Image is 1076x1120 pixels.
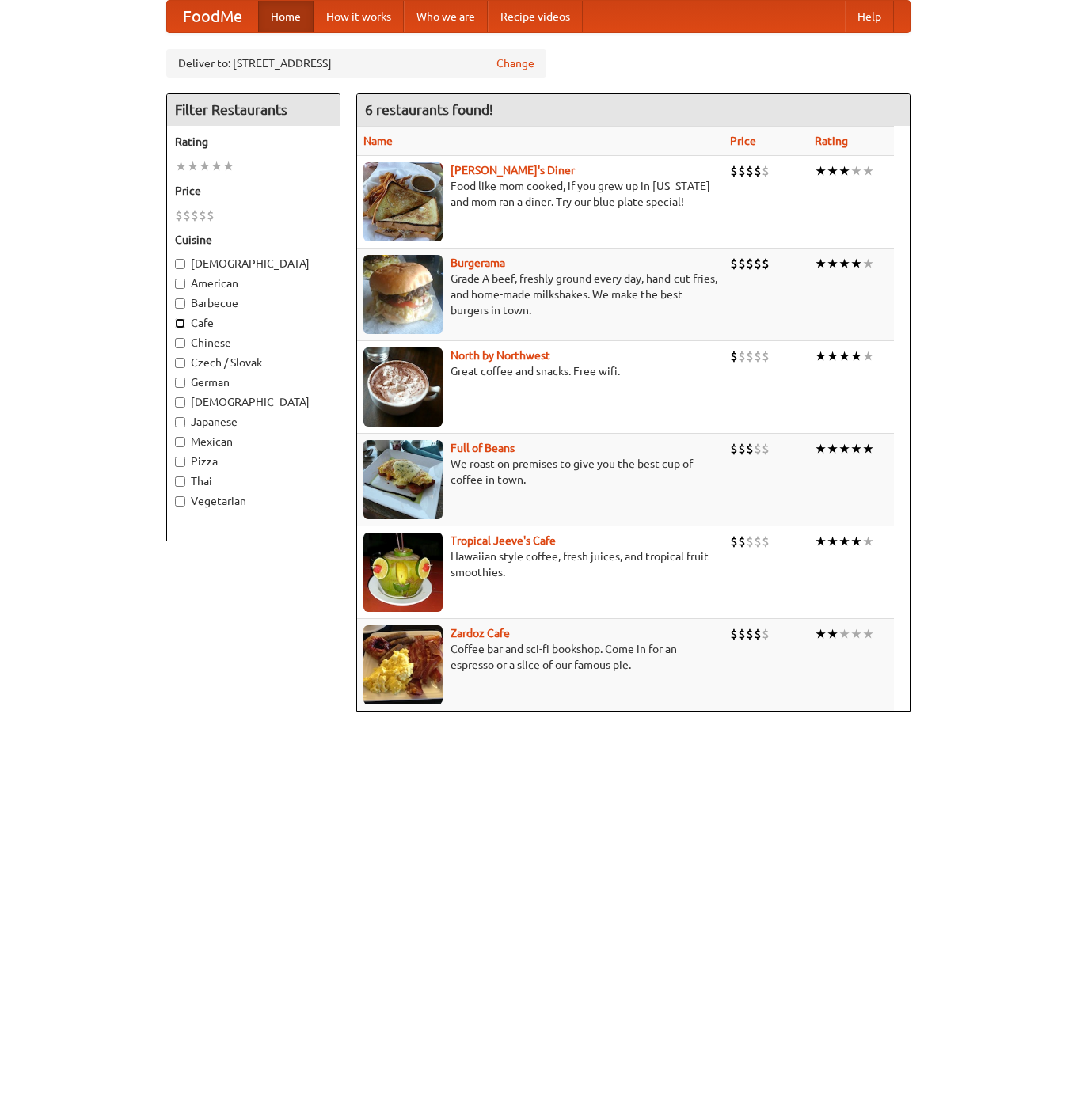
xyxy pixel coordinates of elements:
[850,162,862,180] li: ★
[496,55,534,71] a: Change
[762,625,770,643] li: $
[175,207,183,224] li: $
[730,440,738,457] li: $
[211,158,222,175] li: ★
[175,134,332,150] h5: Rating
[451,442,515,454] a: Full of Beans
[175,454,332,469] label: Pizza
[175,256,332,271] label: [DEMOGRAPHIC_DATA]
[175,338,185,348] input: Chinese
[850,440,862,457] li: ★
[175,259,185,269] input: [DEMOGRAPHIC_DATA]
[730,347,738,365] li: $
[815,440,827,457] li: ★
[827,625,838,643] li: ★
[175,476,185,487] input: Thai
[730,162,738,180] li: $
[850,347,862,365] li: ★
[175,279,185,289] input: American
[754,625,762,643] li: $
[258,1,314,32] a: Home
[738,440,746,457] li: $
[175,437,185,447] input: Mexican
[746,625,754,643] li: $
[838,440,850,457] li: ★
[175,298,185,309] input: Barbecue
[827,440,838,457] li: ★
[175,378,185,388] input: German
[175,158,187,175] li: ★
[762,347,770,365] li: $
[175,397,185,408] input: [DEMOGRAPHIC_DATA]
[815,625,827,643] li: ★
[827,162,838,180] li: ★
[222,158,234,175] li: ★
[363,625,443,704] img: zardoz.jpg
[738,625,746,643] li: $
[166,49,546,78] div: Deliver to: [STREET_ADDRESS]
[363,178,717,210] p: Food like mom cooked, if you grew up in [US_STATE] and mom ran a diner. Try our blue plate special!
[845,1,894,32] a: Help
[762,440,770,457] li: $
[314,1,404,32] a: How it works
[175,315,332,331] label: Cafe
[762,255,770,272] li: $
[183,207,191,224] li: $
[762,162,770,180] li: $
[862,255,874,272] li: ★
[363,549,717,580] p: Hawaiian style coffee, fresh juices, and tropical fruit smoothies.
[754,533,762,550] li: $
[363,271,717,318] p: Grade A beef, freshly ground every day, hand-cut fries, and home-made milkshakes. We make the bes...
[815,162,827,180] li: ★
[827,533,838,550] li: ★
[199,207,207,224] li: $
[838,625,850,643] li: ★
[451,164,575,177] a: [PERSON_NAME]'s Diner
[754,440,762,457] li: $
[488,1,583,32] a: Recipe videos
[167,94,340,126] h4: Filter Restaurants
[175,434,332,450] label: Mexican
[838,162,850,180] li: ★
[191,207,199,224] li: $
[175,355,332,370] label: Czech / Slovak
[815,135,848,147] a: Rating
[746,255,754,272] li: $
[862,533,874,550] li: ★
[730,135,756,147] a: Price
[365,102,493,117] ng-pluralize: 6 restaurants found!
[850,533,862,550] li: ★
[175,493,332,509] label: Vegetarian
[363,641,717,673] p: Coffee bar and sci-fi bookshop. Come in for an espresso or a slice of our famous pie.
[838,255,850,272] li: ★
[838,347,850,365] li: ★
[746,347,754,365] li: $
[175,417,185,427] input: Japanese
[451,349,550,362] b: North by Northwest
[738,533,746,550] li: $
[862,625,874,643] li: ★
[363,135,393,147] a: Name
[754,162,762,180] li: $
[862,162,874,180] li: ★
[363,440,443,519] img: beans.jpg
[746,162,754,180] li: $
[363,456,717,488] p: We roast on premises to give you the best cup of coffee in town.
[815,533,827,550] li: ★
[175,275,332,291] label: American
[738,162,746,180] li: $
[746,440,754,457] li: $
[850,625,862,643] li: ★
[175,496,185,507] input: Vegetarian
[363,363,717,379] p: Great coffee and snacks. Free wifi.
[363,347,443,427] img: north.jpg
[451,256,505,269] a: Burgerama
[175,473,332,489] label: Thai
[754,347,762,365] li: $
[175,295,332,311] label: Barbecue
[827,347,838,365] li: ★
[175,232,332,248] h5: Cuisine
[175,457,185,467] input: Pizza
